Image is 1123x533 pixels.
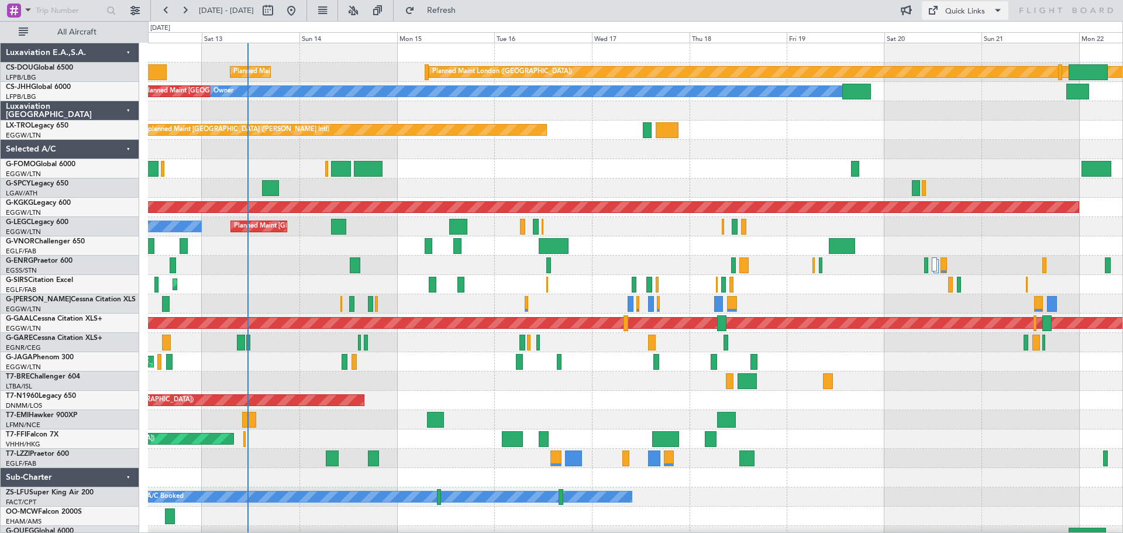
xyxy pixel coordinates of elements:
[6,373,30,380] span: T7-BRE
[6,459,36,468] a: EGLF/FAB
[6,92,36,101] a: LFPB/LBG
[6,228,41,236] a: EGGW/LTN
[6,219,68,226] a: G-LEGCLegacy 600
[6,277,73,284] a: G-SIRSCitation Excel
[6,401,42,410] a: DNMM/LOS
[6,343,41,352] a: EGNR/CEG
[147,488,184,506] div: A/C Booked
[6,122,31,129] span: LX-TRO
[6,286,36,294] a: EGLF/FAB
[6,315,102,322] a: G-GAALCessna Citation XLS+
[884,32,982,43] div: Sat 20
[6,180,31,187] span: G-SPCY
[6,354,33,361] span: G-JAGA
[787,32,884,43] div: Fri 19
[432,63,572,81] div: Planned Maint London ([GEOGRAPHIC_DATA])
[6,354,74,361] a: G-JAGAPhenom 300
[592,32,690,43] div: Wed 17
[6,238,85,245] a: G-VNORChallenger 650
[6,266,37,275] a: EGSS/STN
[6,489,29,496] span: ZS-LFU
[176,276,360,293] div: Planned Maint [GEOGRAPHIC_DATA] ([GEOGRAPHIC_DATA])
[6,200,33,207] span: G-KGKG
[36,2,103,19] input: Trip Number
[6,180,68,187] a: G-SPCYLegacy 650
[233,63,418,81] div: Planned Maint [GEOGRAPHIC_DATA] ([GEOGRAPHIC_DATA])
[140,121,329,139] div: Unplanned Maint [GEOGRAPHIC_DATA] ([PERSON_NAME] Intl)
[6,73,36,82] a: LFPB/LBG
[59,353,243,370] div: Planned Maint [GEOGRAPHIC_DATA] ([GEOGRAPHIC_DATA])
[6,451,69,458] a: T7-LZZIPraetor 600
[13,23,127,42] button: All Aircraft
[30,28,123,36] span: All Aircraft
[397,32,495,43] div: Mon 15
[234,218,418,235] div: Planned Maint [GEOGRAPHIC_DATA] ([GEOGRAPHIC_DATA])
[6,208,41,217] a: EGGW/LTN
[299,32,397,43] div: Sun 14
[6,412,29,419] span: T7-EMI
[6,131,41,140] a: EGGW/LTN
[6,393,76,400] a: T7-N1960Legacy 650
[399,1,470,20] button: Refresh
[6,517,42,526] a: EHAM/AMS
[6,508,82,515] a: OO-MCWFalcon 2000S
[6,161,36,168] span: G-FOMO
[6,324,41,333] a: EGGW/LTN
[6,431,26,438] span: T7-FFI
[199,5,254,16] span: [DATE] - [DATE]
[6,305,41,314] a: EGGW/LTN
[6,257,33,264] span: G-ENRG
[6,451,30,458] span: T7-LZZI
[6,170,41,178] a: EGGW/LTN
[6,296,136,303] a: G-[PERSON_NAME]Cessna Citation XLS
[6,393,39,400] span: T7-N1960
[105,32,202,43] div: Fri 12
[6,238,35,245] span: G-VNOR
[6,161,75,168] a: G-FOMOGlobal 6000
[6,277,28,284] span: G-SIRS
[6,382,32,391] a: LTBA/ISL
[945,6,985,18] div: Quick Links
[6,440,40,449] a: VHHH/HKG
[6,84,31,91] span: CS-JHH
[6,189,37,198] a: LGAV/ATH
[6,122,68,129] a: LX-TROLegacy 650
[6,247,36,256] a: EGLF/FAB
[6,257,73,264] a: G-ENRGPraetor 600
[6,84,71,91] a: CS-JHHGlobal 6000
[6,200,71,207] a: G-KGKGLegacy 600
[6,431,58,438] a: T7-FFIFalcon 7X
[494,32,592,43] div: Tue 16
[690,32,787,43] div: Thu 18
[202,32,299,43] div: Sat 13
[6,363,41,372] a: EGGW/LTN
[6,296,71,303] span: G-[PERSON_NAME]
[150,23,170,33] div: [DATE]
[6,335,102,342] a: G-GARECessna Citation XLS+
[6,421,40,429] a: LFMN/NCE
[6,219,31,226] span: G-LEGC
[6,508,38,515] span: OO-MCW
[6,412,77,419] a: T7-EMIHawker 900XP
[6,64,73,71] a: CS-DOUGlobal 6500
[922,1,1008,20] button: Quick Links
[6,64,33,71] span: CS-DOU
[6,335,33,342] span: G-GARE
[213,82,233,100] div: Owner
[417,6,466,15] span: Refresh
[981,32,1079,43] div: Sun 21
[6,373,80,380] a: T7-BREChallenger 604
[6,489,94,496] a: ZS-LFUSuper King Air 200
[6,315,33,322] span: G-GAAL
[6,498,36,507] a: FACT/CPT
